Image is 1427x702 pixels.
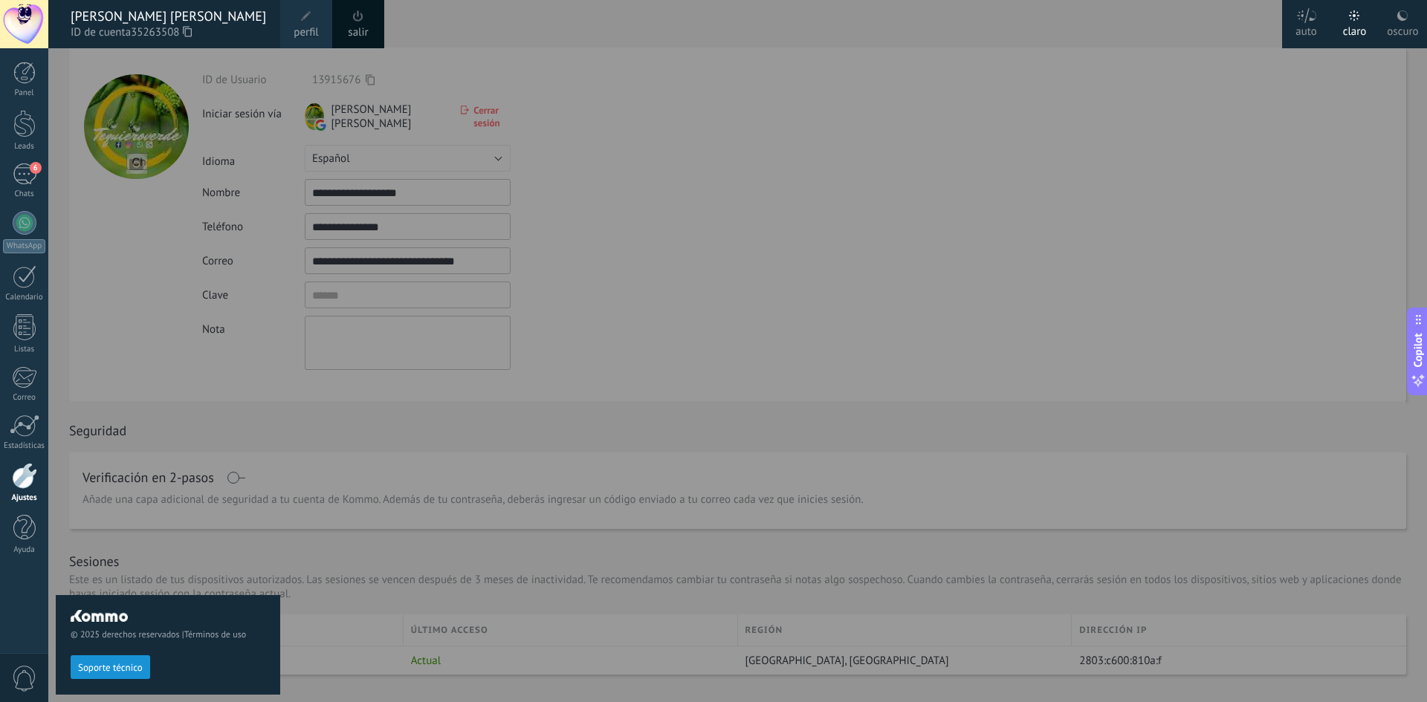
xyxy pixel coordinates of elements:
[78,663,143,673] span: Soporte técnico
[3,345,46,354] div: Listas
[1343,10,1367,48] div: claro
[3,393,46,403] div: Correo
[294,25,318,41] span: perfil
[3,545,46,555] div: Ayuda
[131,25,192,41] span: 35263508
[71,25,265,41] span: ID de cuenta
[71,655,150,679] button: Soporte técnico
[348,25,368,41] a: salir
[3,493,46,503] div: Ajustes
[71,8,265,25] div: [PERSON_NAME] [PERSON_NAME]
[3,441,46,451] div: Estadísticas
[3,239,45,253] div: WhatsApp
[71,661,150,672] a: Soporte técnico
[3,189,46,199] div: Chats
[1411,333,1426,367] span: Copilot
[3,142,46,152] div: Leads
[184,629,246,640] a: Términos de uso
[30,162,42,174] span: 6
[71,629,265,640] span: © 2025 derechos reservados |
[3,88,46,98] div: Panel
[1295,10,1317,48] div: auto
[3,293,46,302] div: Calendario
[1387,10,1418,48] div: oscuro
